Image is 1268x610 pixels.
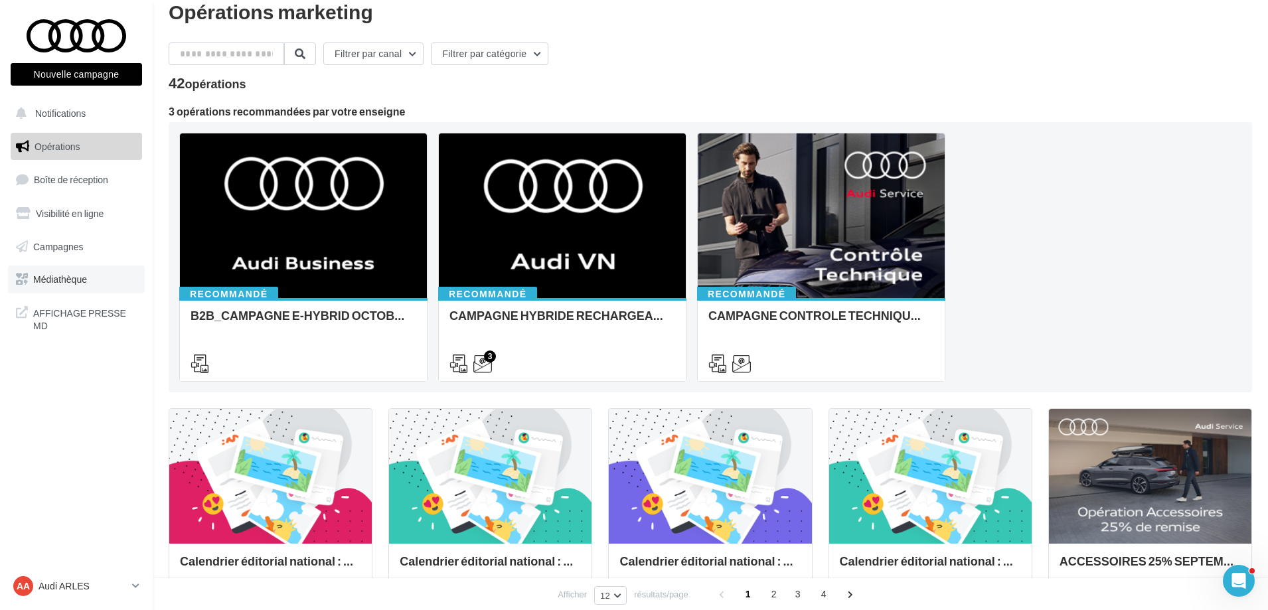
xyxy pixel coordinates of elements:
div: 3 opérations recommandées par votre enseigne [169,106,1252,117]
iframe: Intercom live chat [1223,565,1255,597]
button: 12 [594,586,627,605]
div: 42 [169,76,246,90]
span: Boîte de réception [34,174,108,185]
div: Calendrier éditorial national : du 02.09 au 15.09 [840,554,1021,581]
span: Opérations [35,141,80,152]
div: Calendrier éditorial national : semaine du 15.09 au 21.09 [400,554,581,581]
span: 1 [738,583,759,605]
div: Opérations marketing [169,1,1252,21]
div: Calendrier éditorial national : semaine du 22.09 au 28.09 [180,554,361,581]
a: Médiathèque [8,266,145,293]
div: opérations [185,78,246,90]
div: ACCESSOIRES 25% SEPTEMBRE - AUDI SERVICE [1060,554,1241,581]
p: Audi ARLES [39,579,127,593]
div: Recommandé [438,287,537,301]
button: Filtrer par catégorie [431,42,548,65]
span: résultats/page [634,588,688,601]
div: Recommandé [179,287,278,301]
span: 3 [787,583,809,605]
span: Visibilité en ligne [36,208,104,219]
button: Notifications [8,100,139,127]
a: AFFICHAGE PRESSE MD [8,299,145,338]
button: Nouvelle campagne [11,63,142,86]
div: CAMPAGNE HYBRIDE RECHARGEABLE [449,309,675,335]
a: Boîte de réception [8,165,145,194]
span: Afficher [558,588,587,601]
div: 3 [484,350,496,362]
div: Recommandé [697,287,796,301]
div: Calendrier éditorial national : semaine du 08.09 au 14.09 [619,554,801,581]
a: Visibilité en ligne [8,200,145,228]
span: 2 [763,583,785,605]
span: 12 [600,590,610,601]
span: AA [17,579,30,593]
div: B2B_CAMPAGNE E-HYBRID OCTOBRE [191,309,416,335]
span: Notifications [35,108,86,119]
span: 4 [813,583,834,605]
span: Campagnes [33,240,84,252]
div: CAMPAGNE CONTROLE TECHNIQUE 25€ OCTOBRE [708,309,934,335]
a: Campagnes [8,233,145,261]
button: Filtrer par canal [323,42,424,65]
a: Opérations [8,133,145,161]
span: AFFICHAGE PRESSE MD [33,304,137,333]
span: Médiathèque [33,273,87,285]
a: AA Audi ARLES [11,573,142,599]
